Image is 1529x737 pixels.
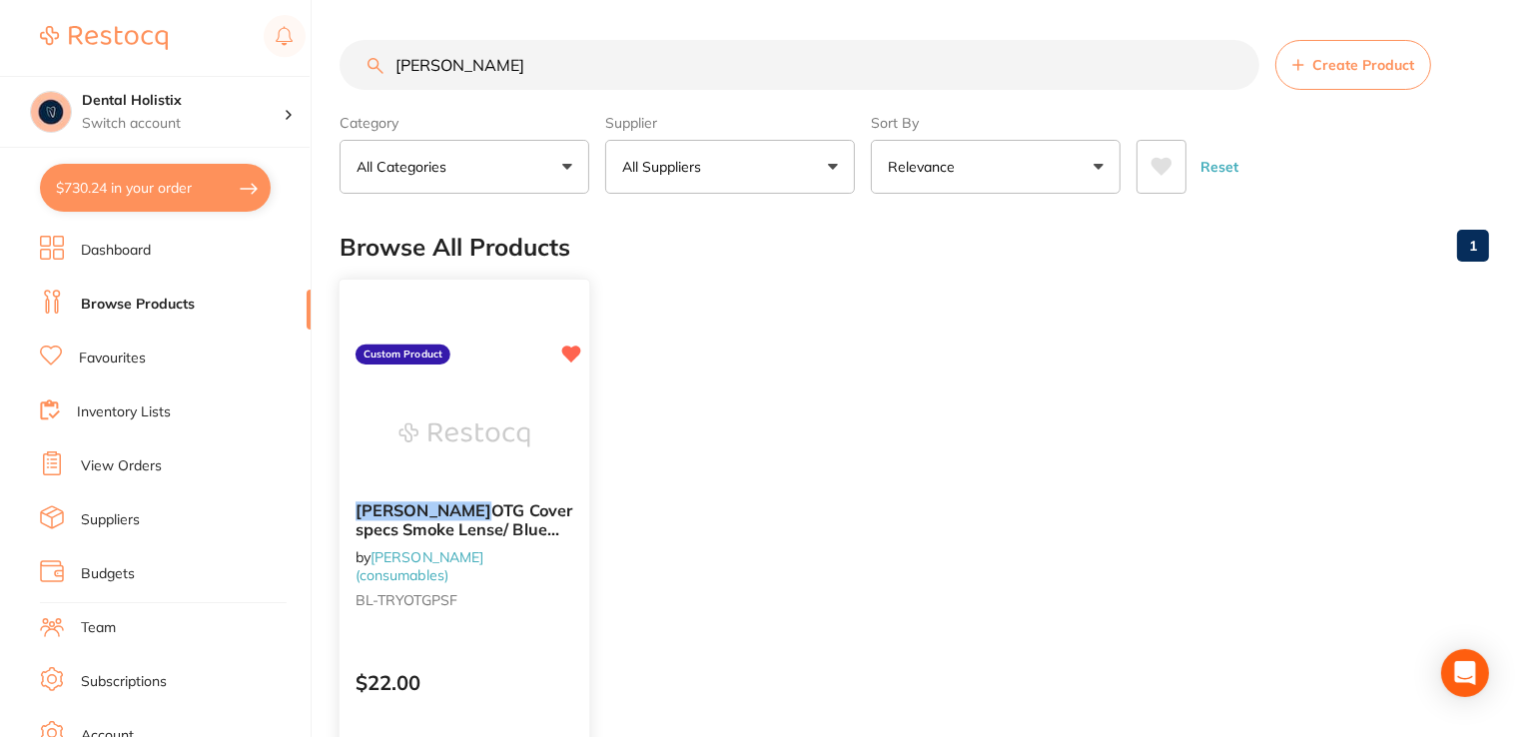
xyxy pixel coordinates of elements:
span: by [356,547,483,584]
a: Dashboard [81,241,151,261]
span: OTG Cover specs Smoke Lense/ Blue Black frame [356,500,572,557]
button: Create Product [1275,40,1431,90]
a: Favourites [79,349,146,368]
span: BL-TRYOTGPSF [356,591,457,609]
input: Search Products [340,40,1259,90]
a: [PERSON_NAME] (consumables) [356,547,483,584]
a: Browse Products [81,295,195,315]
a: Inventory Lists [77,402,171,422]
button: $730.24 in your order [40,164,271,212]
h2: Browse All Products [340,234,570,262]
label: Supplier [605,114,855,132]
label: Sort By [871,114,1121,132]
a: Restocq Logo [40,15,168,61]
a: 1 [1457,226,1489,266]
p: Relevance [888,157,963,177]
p: Switch account [82,114,284,134]
button: Relevance [871,140,1121,194]
a: Team [81,618,116,638]
img: Restocq Logo [40,26,168,50]
b: TRYON OTG Cover specs Smoke Lense/ Blue Black frame [356,501,573,538]
label: Custom Product [356,345,450,365]
span: Create Product [1312,57,1414,73]
em: [PERSON_NAME] [356,500,491,520]
a: View Orders [81,456,162,476]
button: Reset [1194,140,1244,194]
img: Dental Holistix [31,92,71,132]
p: $22.00 [356,671,573,694]
div: Open Intercom Messenger [1441,649,1489,697]
a: Suppliers [81,510,140,530]
h4: Dental Holistix [82,91,284,111]
p: All Categories [357,157,454,177]
button: All Categories [340,140,589,194]
button: All Suppliers [605,140,855,194]
label: Category [340,114,589,132]
a: Budgets [81,564,135,584]
p: All Suppliers [622,157,709,177]
img: TRYON OTG Cover specs Smoke Lense/ Blue Black frame [398,384,529,485]
a: Subscriptions [81,672,167,692]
